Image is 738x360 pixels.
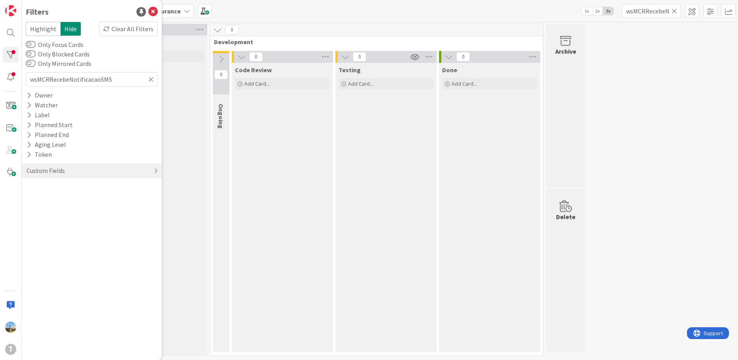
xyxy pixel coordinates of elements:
div: Archive [555,47,576,56]
label: Only Blocked Cards [26,49,90,59]
button: Only Focus Cards [26,41,36,49]
span: Add Card... [452,80,477,87]
div: Label [26,110,51,120]
span: 0 [225,25,238,35]
div: Delete [556,212,575,221]
div: Custom Fields [26,166,66,176]
span: 0 [214,70,228,79]
div: Filters [26,6,49,18]
span: Code Review [235,66,272,74]
div: Planned End [26,130,70,140]
span: 1x [581,7,592,15]
span: Ongoing [217,104,225,129]
span: Development [214,38,533,46]
span: Testing [339,66,361,74]
img: Visit kanbanzone.com [5,5,16,16]
span: Add Card... [348,80,373,87]
span: Done [442,66,457,74]
div: Clear All Filters [99,22,158,36]
div: T [5,344,16,355]
div: Owner [26,90,53,100]
img: DG [5,322,16,333]
input: Quick Filter... [26,72,158,86]
span: 0 [456,52,470,62]
span: 0 [353,52,366,62]
span: Support [17,1,36,11]
span: Hide [61,22,81,36]
label: Only Mirrored Cards [26,59,91,68]
span: Add Card... [244,80,270,87]
div: Aging Level [26,140,67,150]
div: Token [26,150,53,159]
button: Only Blocked Cards [26,50,36,58]
span: 3x [603,7,613,15]
span: Highlight [26,22,61,36]
span: 2x [592,7,603,15]
input: Quick Filter... [622,4,681,18]
span: 0 [249,52,263,62]
div: Planned Start [26,120,74,130]
label: Only Focus Cards [26,40,83,49]
button: Only Mirrored Cards [26,60,36,67]
div: Watcher [26,100,59,110]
